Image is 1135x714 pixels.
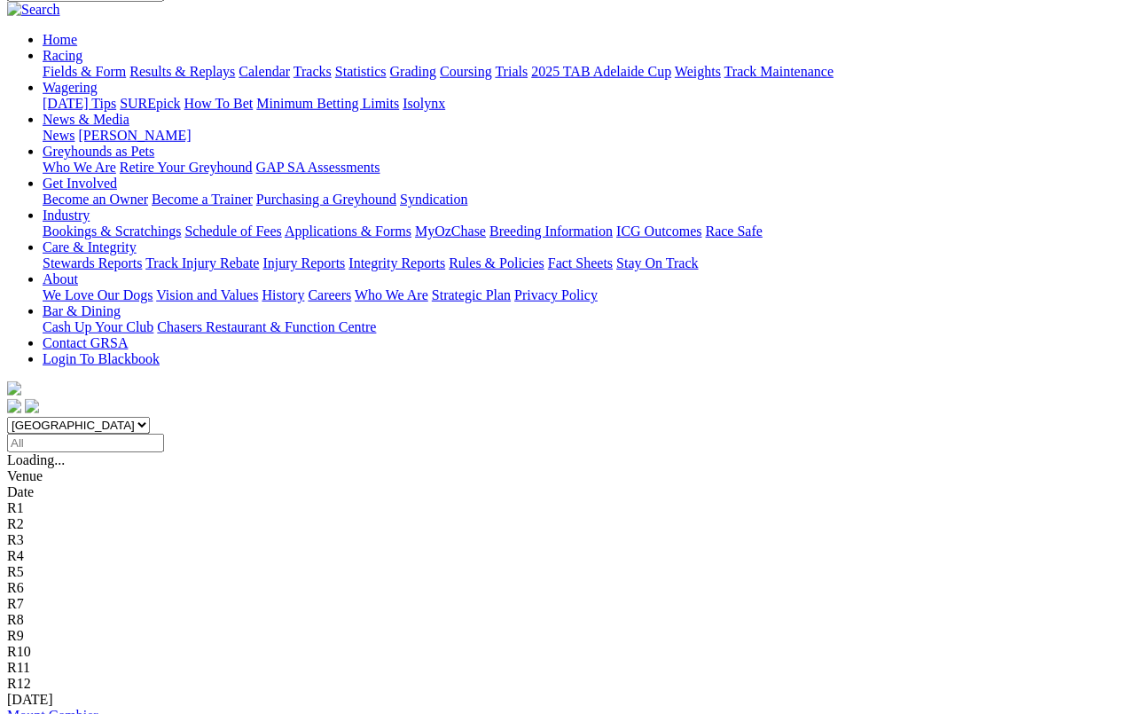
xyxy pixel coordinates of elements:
[7,381,21,396] img: logo-grsa-white.png
[43,160,116,175] a: Who We Are
[415,224,486,239] a: MyOzChase
[120,160,253,175] a: Retire Your Greyhound
[548,255,613,271] a: Fact Sheets
[43,335,128,350] a: Contact GRSA
[403,96,445,111] a: Isolynx
[7,484,1128,500] div: Date
[724,64,834,79] a: Track Maintenance
[43,144,154,159] a: Greyhounds as Pets
[43,319,1128,335] div: Bar & Dining
[43,192,1128,208] div: Get Involved
[308,287,351,302] a: Careers
[156,287,258,302] a: Vision and Values
[495,64,528,79] a: Trials
[514,287,598,302] a: Privacy Policy
[43,96,116,111] a: [DATE] Tips
[675,64,721,79] a: Weights
[440,64,492,79] a: Coursing
[348,255,445,271] a: Integrity Reports
[43,128,74,143] a: News
[43,255,1128,271] div: Care & Integrity
[531,64,671,79] a: 2025 TAB Adelaide Cup
[43,224,1128,239] div: Industry
[43,287,1128,303] div: About
[7,548,1128,564] div: R4
[43,64,126,79] a: Fields & Form
[184,224,281,239] a: Schedule of Fees
[129,64,235,79] a: Results & Replays
[7,644,1128,660] div: R10
[355,287,428,302] a: Who We Are
[120,96,180,111] a: SUREpick
[7,564,1128,580] div: R5
[43,32,77,47] a: Home
[145,255,259,271] a: Track Injury Rebate
[43,80,98,95] a: Wagering
[43,255,142,271] a: Stewards Reports
[43,351,160,366] a: Login To Blackbook
[7,580,1128,596] div: R6
[7,2,60,18] img: Search
[256,192,396,207] a: Purchasing a Greyhound
[43,208,90,223] a: Industry
[43,224,181,239] a: Bookings & Scratchings
[449,255,544,271] a: Rules & Policies
[239,64,290,79] a: Calendar
[152,192,253,207] a: Become a Trainer
[43,128,1128,144] div: News & Media
[43,303,121,318] a: Bar & Dining
[78,128,191,143] a: [PERSON_NAME]
[256,160,380,175] a: GAP SA Assessments
[43,192,148,207] a: Become an Owner
[7,692,1128,708] div: [DATE]
[7,612,1128,628] div: R8
[7,660,1128,676] div: R11
[400,192,467,207] a: Syndication
[432,287,511,302] a: Strategic Plan
[294,64,332,79] a: Tracks
[43,112,129,127] a: News & Media
[705,224,762,239] a: Race Safe
[7,628,1128,644] div: R9
[256,96,399,111] a: Minimum Betting Limits
[7,434,164,452] input: Select date
[43,48,82,63] a: Racing
[7,452,65,467] span: Loading...
[43,239,137,255] a: Care & Integrity
[7,399,21,413] img: facebook.svg
[7,676,1128,692] div: R12
[157,319,376,334] a: Chasers Restaurant & Function Centre
[262,287,304,302] a: History
[184,96,254,111] a: How To Bet
[7,468,1128,484] div: Venue
[25,399,39,413] img: twitter.svg
[43,160,1128,176] div: Greyhounds as Pets
[43,287,153,302] a: We Love Our Dogs
[43,176,117,191] a: Get Involved
[43,96,1128,112] div: Wagering
[7,532,1128,548] div: R3
[285,224,411,239] a: Applications & Forms
[262,255,345,271] a: Injury Reports
[43,271,78,286] a: About
[390,64,436,79] a: Grading
[616,224,701,239] a: ICG Outcomes
[43,319,153,334] a: Cash Up Your Club
[7,500,1128,516] div: R1
[616,255,698,271] a: Stay On Track
[335,64,387,79] a: Statistics
[43,64,1128,80] div: Racing
[7,596,1128,612] div: R7
[489,224,613,239] a: Breeding Information
[7,516,1128,532] div: R2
